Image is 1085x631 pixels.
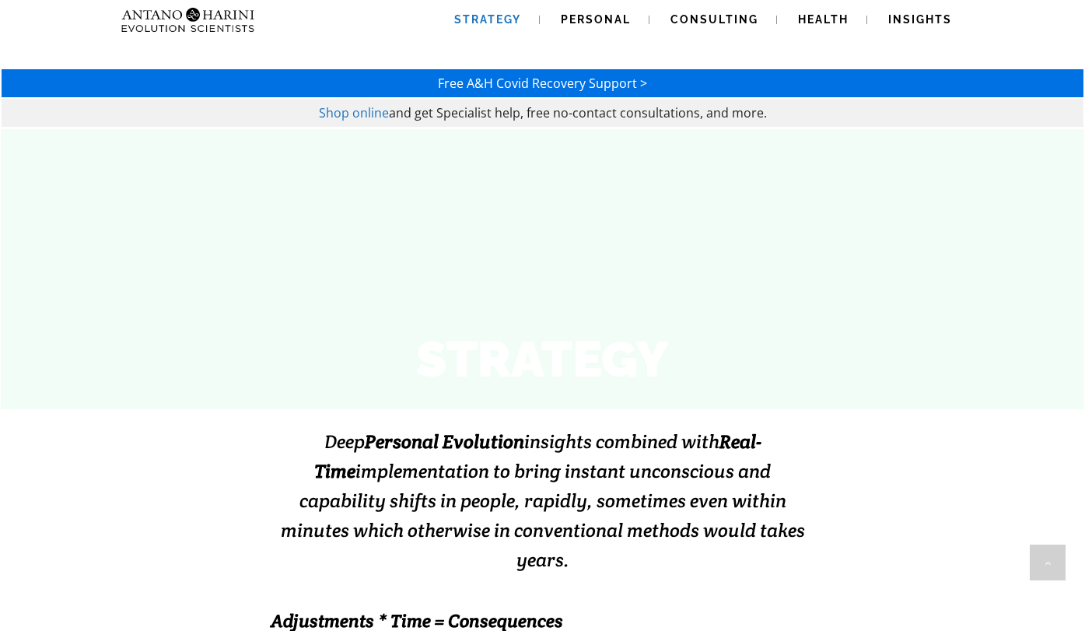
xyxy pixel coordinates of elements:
strong: Personal Evolution [365,429,524,454]
span: Health [798,13,849,26]
span: Insights [888,13,952,26]
a: Free A&H Covid Recovery Support > [438,75,647,92]
span: Consulting [670,13,758,26]
span: and get Specialist help, free no-contact consultations, and more. [389,104,767,121]
span: Deep insights combined with implementation to bring instant unconscious and capability shifts in ... [281,429,805,572]
span: Strategy [454,13,521,26]
strong: STRATEGY [416,330,669,388]
a: Shop online [319,104,389,121]
span: Personal [561,13,631,26]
